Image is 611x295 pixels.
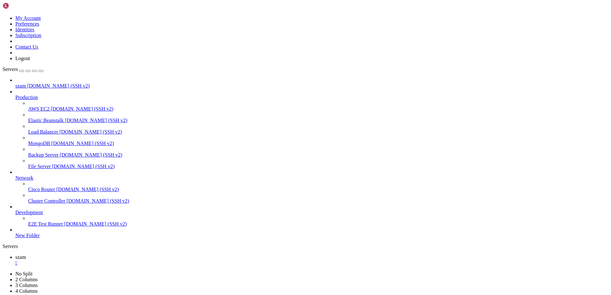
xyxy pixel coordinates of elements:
[3,117,527,122] x-row: N 4423 [DATE] [EMAIL_ADDRESS][DOMAIN_NAME] (5K) croquet Digest, Vol 250, Issue 9
[3,220,527,225] x-row: N 4442 [DATE] LinkedIn (56K) [PERSON_NAME] Has An Update for You, [PERSON_NAME]
[28,129,608,135] a: Load Balancer [DOMAIN_NAME] (SSH v2)
[3,79,315,84] span: D 4416 [DATE] Willys (94K) Varsågod, veckans Willys Plus-erbjudanden!
[15,15,41,21] a: My Account
[15,204,608,227] li: Development
[15,242,18,247] span: <
[3,41,527,46] x-row: N 4409 [DATE] [EMAIL_ADDRESS][DOMAIN_NAME] (25K) croquet Digest, Vol 250, Issue 6
[56,187,119,192] span: [DOMAIN_NAME] (SSH v2)
[60,129,122,135] span: [DOMAIN_NAME] (SSH v2)
[3,66,18,72] span: Servers
[3,3,489,8] span: ALPINE 2.26 MESSAGE INDEX Folder: INBOX Message 4,421 of 4,643 NEW
[3,236,5,242] div: (0, 43)
[3,68,276,73] span: D 4414 [DATE] Friends of [PERSON_NAME] (.2M) Back to work – med stil
[3,66,44,72] a: Servers
[67,198,129,204] span: [DOMAIN_NAME] (SSH v2)
[28,146,608,158] li: Backup Server [DOMAIN_NAME] (SSH v2)
[3,111,527,117] x-row: N 4422 [DATE] GO Rentals [GEOGRAPHIC_DATA] (80K) Roady Trip Ready? Save 20%
[60,152,123,158] span: [DOMAIN_NAME] (SSH v2)
[3,182,527,187] x-row: N 4435 [DATE] Friends of [PERSON_NAME] (.1M) Favoriter som inte [PERSON_NAME]
[15,56,30,61] a: Logout
[3,51,292,57] span: D 4411 [DATE] Willys (97K) Få 50 kr rabatt på [DOMAIN_NAME]!
[28,198,65,204] span: Cluster Controller
[28,152,608,158] a: Backup Server [DOMAIN_NAME] (SSH v2)
[3,242,5,247] span: ?
[28,215,608,227] li: E2E Test Runner [DOMAIN_NAME] (SSH v2)
[3,73,348,78] span: D 4415 [DATE] MAXI ICA Stormarknad [GEOGRAPHIC_DATA] ([GEOGRAPHIC_DATA]) (71K) [PERSON_NAME] – Ve...
[3,62,330,67] span: D 4413 [DATE] New Derila ERGO (91K) perfekt nackjustering, inga fler sömnlösa nätter
[3,247,5,252] span: O
[3,3,39,9] img: Shellngn
[3,231,527,236] x-row: N 4444 [DATE] Friends of [PERSON_NAME] (.1M) REAFINAL
[471,100,476,106] span: 💡
[292,51,297,57] span: 👍
[3,13,527,19] x-row: D 4404 [DATE] LinkedIn (.1M) Sopra Steria India Dy.Chief Executive Officer recently posted
[77,106,90,111] span: (.1M)
[8,106,10,111] span: N
[276,68,282,73] span: 💼
[3,35,527,41] x-row: N 4408 [DATE] [EMAIL_ADDRESS][DOMAIN_NAME] (29K) croquet Digest, Vol 250, Issue 5
[3,95,420,100] span: D 4419 [DATE] LinkedIn (51K) [PERSON_NAME], [PERSON_NAME], and [PERSON_NAME] Have Updates for You...
[3,176,325,182] span: N 4434 [DATE] Synoptik (51K) Nyhet från Vogue - sätt modeprägel på vardagen
[238,231,243,236] span: 💥
[15,227,608,238] li: New Folder
[15,254,608,266] a: szam
[15,260,608,266] a: 
[299,182,305,187] span: 🔥
[15,233,608,238] a: New Folder
[15,283,38,288] a: 3 Columns
[31,247,33,252] span: >
[3,242,527,247] x-row: Help FldrList PrevMsg PrevPage Delete Reply
[3,122,527,128] x-row: N 4424 [DATE] The QHotels Collection (41K) [PERSON_NAME], make the most of August - plan your sta...
[3,204,527,209] x-row: N 4439 [DATE] [EMAIL_ADDRESS][DOMAIN_NAME] (21K) croquet Digest, Vol 250, Issue 13
[3,84,527,89] x-row: N 4417 [DATE] [EMAIL_ADDRESS][DOMAIN_NAME] (14K) croquet Digest, Vol 250, Issue 8
[15,89,608,169] li: Production
[15,175,33,181] span: Network
[100,242,102,247] span: R
[44,106,74,111] span: 36 Languages
[28,129,58,135] span: Load Balancer
[28,187,55,192] span: Cisco Router
[15,288,38,294] a: 4 Columns
[3,30,527,35] x-row: N 4407 [DATE] [EMAIL_ADDRESS][DOMAIN_NAME] (11K) croquet Digest, Vol 250, Issue 4
[28,181,608,192] li: Cisco Router [DOMAIN_NAME] (SSH v2)
[15,27,35,32] a: Identities
[3,128,527,133] x-row: N 4425 [DATE] LinkedIn (.1M) Information Technology Architect: Amaris Consulting and Husqvarna Gr...
[51,106,114,112] span: [DOMAIN_NAME] (SSH v2)
[28,152,59,158] span: Backup Server
[82,242,84,247] span: D
[15,95,38,100] span: Production
[15,210,43,215] span: Development
[26,106,41,111] span: [DATE]
[3,214,527,220] x-row: N 4441 [DATE] LinkedIn (30K) You appeared in recent searches
[3,133,527,138] x-row: N 4426 [DATE] LinkedIn (.1M) [PERSON_NAME], add [PERSON_NAME] neuropsykolog
[289,111,295,117] span: 🚙
[3,244,608,249] div: Servers
[312,155,318,160] span: 🚗
[3,209,527,214] x-row: N 4440 [DATE] The QHotels Collection (54K) Just hours left - up to 30% off summer stays at select...
[28,135,608,146] li: MongoDB [DOMAIN_NAME] (SSH v2)
[318,155,323,160] span: 🇩🇰
[3,160,284,165] span: N 4431 [DATE] Klubb Hjärtat (89K) Upp till 50% i Hjärtats Outlet
[3,155,312,160] span: N 4430 [DATE] ÖRESUNDSLINJEN (78K) Sommarens sista äventyr – med 20 % rabatt
[28,198,608,204] a: Cluster Controller [DOMAIN_NAME] (SSH v2)
[3,171,320,176] span: N 4433 [DATE] LinkedIn (70K) [PERSON_NAME], you’re on a roll on LinkedIn!
[28,106,50,112] span: AWS EC2
[65,118,128,123] span: [DOMAIN_NAME] (SSH v2)
[28,118,608,123] a: Elastic Beanstalk [DOMAIN_NAME] (SSH v2)
[15,210,608,215] a: Development
[28,192,608,204] li: Cluster Controller [DOMAIN_NAME] (SSH v2)
[15,277,38,282] a: 2 Columns
[3,149,527,155] x-row: N 4429 [DATE] [EMAIL_ADDRESS][DOMAIN_NAME] (22K) croquet Digest, Vol 250, Issue 11
[15,21,39,27] a: Preferences
[3,225,297,230] span: N 4443 [DATE] Emura Non-Stick (.1M) Innovativ PEEK non-stick beläggning
[38,242,41,247] span: P
[51,141,114,146] span: [DOMAIN_NAME] (SSH v2)
[28,187,608,192] a: Cisco Router [DOMAIN_NAME] (SSH v2)
[56,247,59,252] span: N
[77,247,84,252] span: Spc
[3,193,320,198] span: N 4437 [DATE] PayPal Communications (32K) Vi gör vissa ändringar i våra PayPal-villkor
[15,33,41,38] a: Subscription
[28,123,608,135] li: Load Balancer [DOMAIN_NAME] (SSH v2)
[28,221,63,227] span: E2E Test Runner
[3,46,527,51] x-row: D 4410 [DATE] LinkedIn (30K) You appeared in 1 search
